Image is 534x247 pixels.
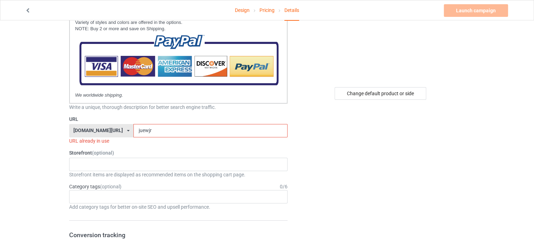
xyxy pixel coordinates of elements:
div: Write a unique, thorough description for better search engine traffic. [69,104,288,111]
label: URL [69,116,288,123]
label: Storefront [69,149,288,156]
img: 627db19e31ea56e4.png [75,32,282,90]
div: 0 / 6 [280,183,288,190]
a: Pricing [259,0,275,20]
label: Category tags [69,183,121,190]
div: [DOMAIN_NAME][URL] [73,128,123,133]
span: (optional) [92,150,114,156]
h3: Conversion tracking [69,231,288,239]
div: Change default product or side [335,87,426,100]
div: URL already in use [69,137,288,144]
span: (optional) [100,184,121,189]
div: Storefront items are displayed as recommended items on the shopping cart page. [69,171,288,178]
div: Details [284,0,299,21]
p: Variety of styles and colors are offered in the options. [75,19,282,26]
em: We worldwide shipping. [75,92,123,98]
p: NOTE: Buy 2 or more and save on Shipping. [75,26,282,32]
div: Add category tags for better on-site SEO and upsell performance. [69,203,288,210]
a: Design [235,0,250,20]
